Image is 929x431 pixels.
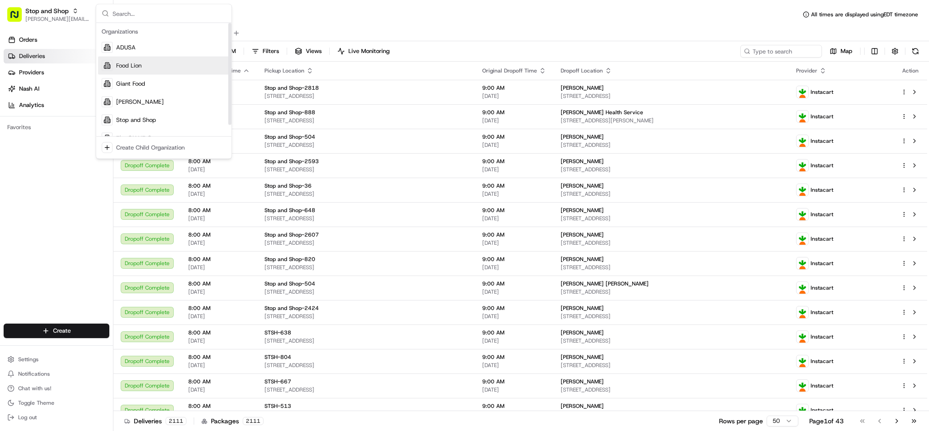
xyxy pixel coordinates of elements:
[166,417,186,425] div: 2111
[482,158,546,165] span: 9:00 AM
[561,256,604,263] span: [PERSON_NAME]
[18,356,39,363] span: Settings
[96,23,231,159] div: Suggestions
[797,404,808,416] img: profile_instacart_ahold_partner.png
[482,288,546,295] span: [DATE]
[561,329,604,336] span: [PERSON_NAME]
[154,89,165,100] button: Start new chat
[482,84,546,92] span: 9:00 AM
[482,207,546,214] span: 9:00 AM
[264,215,468,222] span: [STREET_ADDRESS]
[264,166,468,173] span: [STREET_ADDRESS]
[264,182,312,189] span: Stop and Shop-36
[188,264,250,271] span: [DATE]
[811,235,833,242] span: Instacart
[482,182,546,189] span: 9:00 AM
[116,144,185,152] div: Create Child Organization
[9,36,165,51] p: Welcome 👋
[116,44,136,52] span: ADUSA
[797,355,808,367] img: profile_instacart_ahold_partner.png
[561,378,604,385] span: [PERSON_NAME]
[797,331,808,343] img: profile_instacart_ahold_partner.png
[561,182,604,189] span: [PERSON_NAME]
[264,141,468,149] span: [STREET_ADDRESS]
[90,154,110,160] span: Pylon
[811,211,833,218] span: Instacart
[264,354,291,361] span: STSH-804
[9,87,25,103] img: 1736555255976-a54dd68f-1ca7-489b-9aae-adbdc363a1c4
[188,378,250,385] span: 8:00 AM
[482,166,546,173] span: [DATE]
[116,116,156,124] span: Stop and Shop
[188,190,250,198] span: [DATE]
[811,407,833,414] span: Instacart
[98,25,230,39] div: Organizations
[188,231,250,238] span: 8:00 AM
[811,382,833,389] span: Instacart
[73,128,149,144] a: 💻API Documentation
[264,386,468,393] span: [STREET_ADDRESS]
[811,358,833,365] span: Instacart
[18,131,69,140] span: Knowledge Base
[19,101,44,109] span: Analytics
[201,416,264,426] div: Packages
[841,47,852,55] span: Map
[826,45,856,58] button: Map
[25,15,90,23] button: [PERSON_NAME][EMAIL_ADDRESS][PERSON_NAME][DOMAIN_NAME]
[264,378,291,385] span: STSH-667
[53,327,71,335] span: Create
[482,362,546,369] span: [DATE]
[811,11,918,18] span: All times are displayed using EDT timezone
[482,67,537,74] span: Original Dropoff Time
[264,117,468,124] span: [STREET_ADDRESS]
[4,4,94,25] button: Stop and Shop[PERSON_NAME][EMAIL_ADDRESS][PERSON_NAME][DOMAIN_NAME]
[264,402,291,410] span: STSH-513
[797,282,808,294] img: profile_instacart_ahold_partner.png
[482,402,546,410] span: 9:00 AM
[77,132,84,140] div: 💻
[561,313,782,320] span: [STREET_ADDRESS]
[4,368,109,380] button: Notifications
[188,337,250,344] span: [DATE]
[264,264,468,271] span: [STREET_ADDRESS]
[482,305,546,312] span: 9:00 AM
[482,337,546,344] span: [DATE]
[112,5,226,23] input: Search...
[797,184,808,196] img: profile_instacart_ahold_partner.png
[248,45,283,58] button: Filters
[561,92,782,100] span: [STREET_ADDRESS]
[561,158,604,165] span: [PERSON_NAME]
[811,137,833,145] span: Instacart
[561,231,604,238] span: [PERSON_NAME]
[264,337,468,344] span: [STREET_ADDRESS]
[811,309,833,316] span: Instacart
[188,239,250,247] span: [DATE]
[188,215,250,222] span: [DATE]
[811,333,833,340] span: Instacart
[561,305,604,312] span: [PERSON_NAME]
[86,131,146,140] span: API Documentation
[264,109,315,116] span: Stop and Shop-888
[561,239,782,247] span: [STREET_ADDRESS]
[264,305,319,312] span: Stop and Shop-2424
[25,6,68,15] button: Stop and Shop
[561,84,604,92] span: [PERSON_NAME]
[306,47,322,55] span: Views
[188,207,250,214] span: 8:00 AM
[482,378,546,385] span: 9:00 AM
[482,386,546,393] span: [DATE]
[561,288,782,295] span: [STREET_ADDRESS]
[264,362,468,369] span: [STREET_ADDRESS]
[482,215,546,222] span: [DATE]
[264,67,304,74] span: Pickup Location
[4,98,113,112] a: Analytics
[482,141,546,149] span: [DATE]
[264,158,319,165] span: Stop and Shop-2593
[561,386,782,393] span: [STREET_ADDRESS]
[809,416,844,426] div: Page 1 of 43
[561,141,782,149] span: [STREET_ADDRESS]
[482,239,546,247] span: [DATE]
[482,109,546,116] span: 9:00 AM
[18,370,50,378] span: Notifications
